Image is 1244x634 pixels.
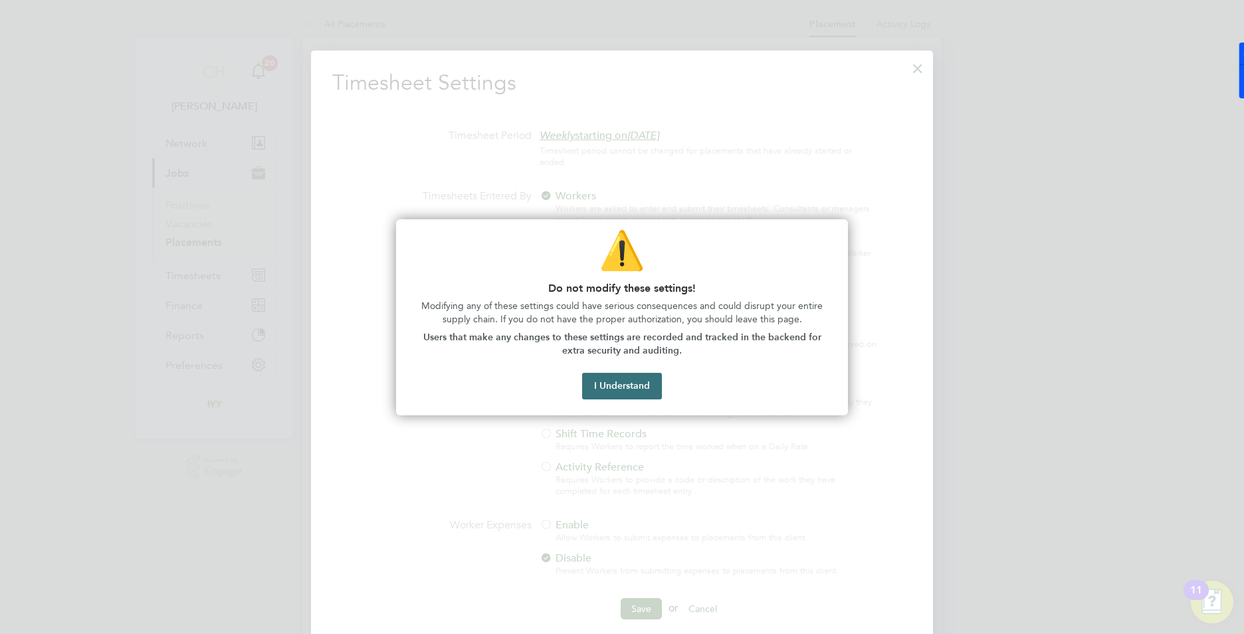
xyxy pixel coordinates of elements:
[582,373,662,399] button: I Understand
[412,300,832,326] p: Modifying any of these settings could have serious consequences and could disrupt your entire sup...
[412,282,832,294] p: Do not modify these settings!
[412,225,832,276] p: ⚠️
[396,219,848,416] div: Do not modify these settings!
[423,332,824,356] strong: Users that make any changes to these settings are recorded and tracked in the backend for extra s...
